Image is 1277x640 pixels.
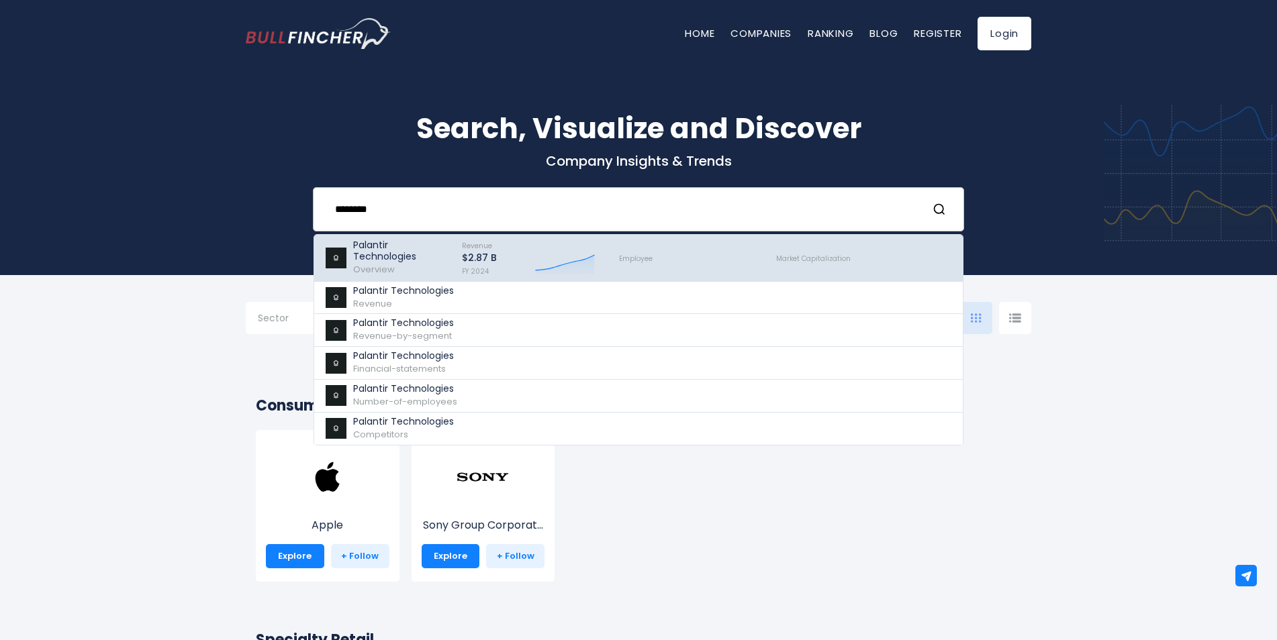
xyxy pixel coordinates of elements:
[685,26,714,40] a: Home
[314,314,963,347] a: Palantir Technologies Revenue-by-segment
[353,416,454,427] p: Palantir Technologies
[422,517,545,533] p: Sony Group Corporation
[1009,313,1021,323] img: icon-comp-list-view.svg
[619,254,653,264] span: Employee
[258,307,344,331] input: Selection
[246,18,391,49] img: Bullfincher logo
[456,450,510,504] img: SONY.png
[266,544,324,568] a: Explore
[808,26,853,40] a: Ranking
[462,252,497,264] p: $2.87 B
[978,17,1031,50] a: Login
[353,285,454,297] p: Palantir Technologies
[314,413,963,445] a: Palantir Technologies Competitors
[422,475,545,533] a: Sony Group Corporat...
[776,254,851,264] span: Market Capitalization
[353,362,446,375] span: Financial-statements
[353,263,395,276] span: Overview
[353,239,450,262] p: Palantir Technologies
[314,235,963,282] a: Palantir Technologies Overview Revenue $2.87 B FY 2024 Employee Market Capitalization
[353,395,457,408] span: Number-of-employees
[422,544,480,568] a: Explore
[353,428,408,441] span: Competitors
[314,282,963,315] a: Palantir Technologies Revenue
[462,241,492,251] span: Revenue
[353,317,454,329] p: Palantir Technologies
[301,450,354,504] img: AAPL.png
[314,380,963,413] a: Palantir Technologies Number-of-employees
[353,350,454,362] p: Palantir Technologies
[331,544,389,568] a: + Follow
[971,313,982,323] img: icon-comp-grid.svg
[246,107,1031,150] h1: Search, Visualize and Discover
[246,152,1031,170] p: Company Insights & Trends
[314,347,963,380] a: Palantir Technologies Financial-statements
[266,517,389,533] p: Apple
[246,18,390,49] a: Go to homepage
[266,475,389,533] a: Apple
[869,26,898,40] a: Blog
[353,329,452,342] span: Revenue-by-segment
[462,266,489,276] span: FY 2024
[258,312,289,324] span: Sector
[353,297,392,310] span: Revenue
[933,201,950,218] button: Search
[256,394,1021,417] h2: Consumer Electronics
[353,383,457,394] p: Palantir Technologies
[730,26,792,40] a: Companies
[914,26,961,40] a: Register
[486,544,545,568] a: + Follow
